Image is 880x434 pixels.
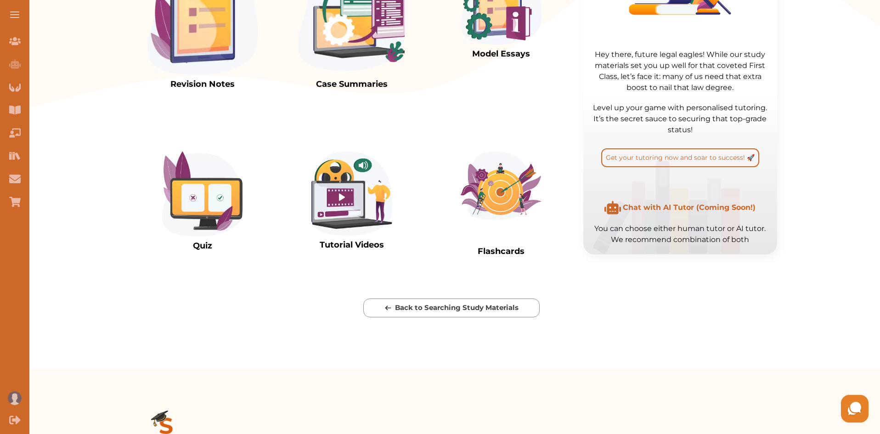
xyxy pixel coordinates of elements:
[311,239,392,251] p: Tutorial Videos
[147,78,258,90] p: Revision Notes
[660,393,871,425] iframe: HelpCrunch
[461,48,542,60] p: Model Essays
[601,148,759,167] button: Get your tutoring now and soar to success! 🚀
[461,245,542,258] p: Flashcards
[592,102,768,135] p: Level up your game with personalised tutoring. It’s the secret sauce to securing that top-grade s...
[297,78,407,90] p: Case Summaries
[385,305,391,310] img: arrow
[381,303,522,313] p: Back to Searching Study Materials
[8,391,22,405] img: User profile
[592,49,768,93] p: Hey there, future legal eagles! While our study materials set you up well for that coveted First ...
[592,161,740,254] img: BhZmPIAAAAASUVORK5CYII=
[363,299,540,317] button: [object Object]
[162,240,243,252] p: Quiz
